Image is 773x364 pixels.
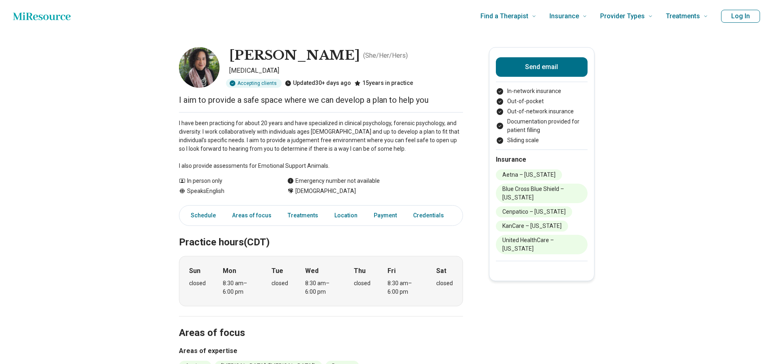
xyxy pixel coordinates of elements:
h2: Insurance [496,155,588,165]
strong: Mon [223,266,236,276]
li: In-network insurance [496,87,588,95]
span: [DEMOGRAPHIC_DATA] [295,187,356,195]
strong: Wed [305,266,319,276]
strong: Fri [388,266,396,276]
a: Location [329,207,362,224]
h2: Areas of focus [179,307,463,340]
h3: Areas of expertise [179,346,463,356]
strong: Sun [189,266,200,276]
strong: Thu [354,266,366,276]
button: Send email [496,57,588,77]
h2: Practice hours (CDT) [179,216,463,249]
div: closed [436,279,453,288]
strong: Tue [271,266,283,276]
h1: [PERSON_NAME] [229,47,360,64]
div: closed [354,279,370,288]
span: Provider Types [600,11,645,22]
a: Payment [369,207,402,224]
p: ( She/Her/Hers ) [363,51,408,61]
div: In person only [179,177,271,185]
p: I have been practicing for about 20 years and have specialized in clinical psychology, forensic p... [179,119,463,170]
div: Updated 30+ days ago [285,79,351,88]
li: Sliding scale [496,136,588,145]
li: Cenpatico – [US_STATE] [496,206,572,217]
div: 8:30 am – 6:00 pm [223,279,254,296]
div: closed [271,279,288,288]
span: Insurance [549,11,579,22]
div: 8:30 am – 6:00 pm [388,279,419,296]
a: Areas of focus [227,207,276,224]
li: Blue Cross Blue Shield – [US_STATE] [496,184,588,203]
div: Accepting clients [226,79,282,88]
li: Documentation provided for patient filling [496,117,588,134]
a: Treatments [283,207,323,224]
li: United HealthCare – [US_STATE] [496,235,588,254]
li: Aetna – [US_STATE] [496,169,562,180]
ul: Payment options [496,87,588,145]
li: Out-of-network insurance [496,107,588,116]
li: KanCare – [US_STATE] [496,221,568,232]
div: closed [189,279,206,288]
button: Log In [721,10,760,23]
span: Treatments [666,11,700,22]
a: Credentials [408,207,454,224]
p: I aim to provide a safe space where we can develop a plan to help you [179,94,463,106]
div: 8:30 am – 6:00 pm [305,279,336,296]
strong: Sat [436,266,446,276]
li: Out-of-pocket [496,97,588,106]
p: [MEDICAL_DATA] [229,66,463,76]
span: Find a Therapist [480,11,528,22]
img: Mirna Loya, Psychologist [179,47,220,88]
div: When does the program meet? [179,256,463,306]
a: Schedule [181,207,221,224]
div: Emergency number not available [287,177,380,185]
div: 15 years in practice [354,79,413,88]
a: Home page [13,8,71,24]
div: Speaks English [179,187,271,195]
